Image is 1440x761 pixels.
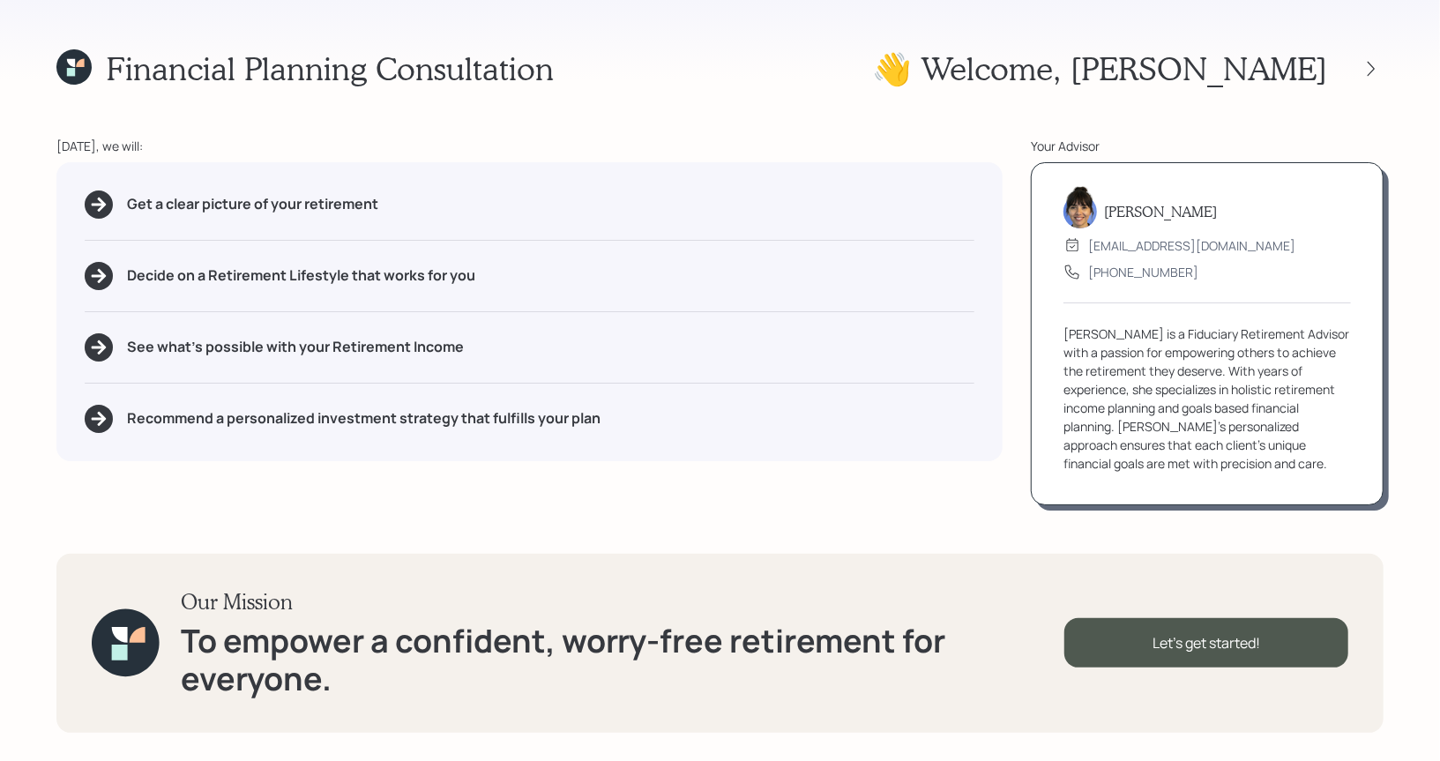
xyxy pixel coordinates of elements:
h3: Our Mission [181,589,1064,615]
div: Your Advisor [1031,137,1384,155]
h5: See what's possible with your Retirement Income [127,339,464,355]
div: [DATE], we will: [56,137,1003,155]
h1: 👋 Welcome , [PERSON_NAME] [872,49,1327,87]
h5: Recommend a personalized investment strategy that fulfills your plan [127,410,601,427]
div: [PERSON_NAME] is a Fiduciary Retirement Advisor with a passion for empowering others to achieve t... [1063,325,1351,473]
div: Let's get started! [1064,618,1348,668]
div: [PHONE_NUMBER] [1088,263,1198,281]
h5: Get a clear picture of your retirement [127,196,378,213]
div: [EMAIL_ADDRESS][DOMAIN_NAME] [1088,236,1295,255]
img: treva-nostdahl-headshot.png [1063,186,1097,228]
h5: Decide on a Retirement Lifestyle that works for you [127,267,475,284]
h1: Financial Planning Consultation [106,49,554,87]
h5: [PERSON_NAME] [1104,203,1217,220]
h1: To empower a confident, worry-free retirement for everyone. [181,622,1064,698]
